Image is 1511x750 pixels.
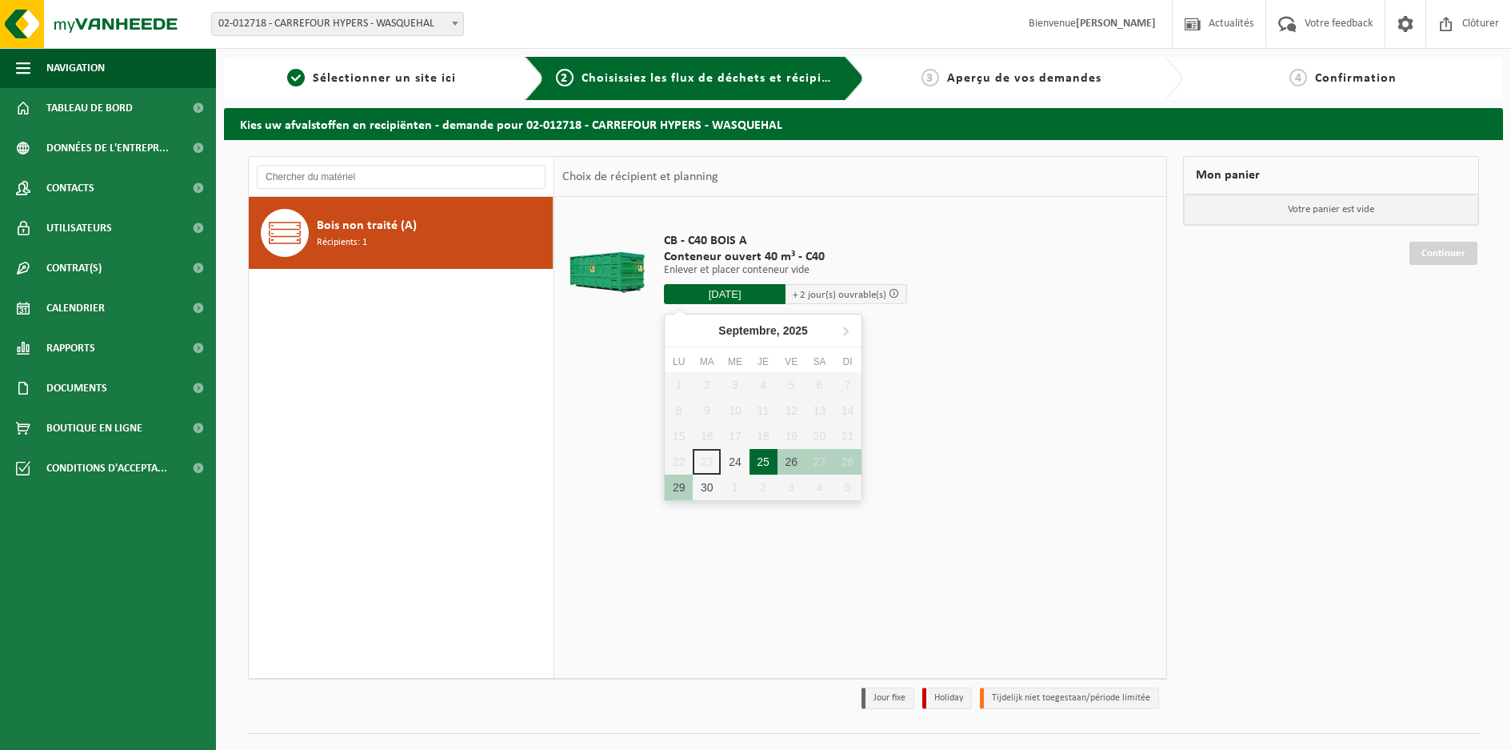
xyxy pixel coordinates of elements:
input: Sélectionnez date [664,284,785,304]
span: CB - C40 BOIS A [664,233,907,249]
span: Données de l'entrepr... [46,128,169,168]
span: Utilisateurs [46,208,112,248]
span: 3 [921,69,939,86]
button: Bois non traité (A) Récipients: 1 [249,197,554,269]
div: Me [721,354,749,370]
span: Documents [46,368,107,408]
span: 02-012718 - CARREFOUR HYPERS - WASQUEHAL [211,12,464,36]
span: Contrat(s) [46,248,102,288]
li: Tijdelijk niet toegestaan/période limitée [980,688,1159,709]
li: Jour fixe [861,688,914,709]
span: Navigation [46,48,105,88]
span: Confirmation [1315,72,1397,85]
span: Sélectionner un site ici [313,72,456,85]
p: Enlever et placer conteneur vide [664,265,907,276]
span: Aperçu de vos demandes [947,72,1101,85]
div: Lu [665,354,693,370]
span: Calendrier [46,288,105,328]
span: Conditions d'accepta... [46,448,167,488]
span: 1 [287,69,305,86]
span: Rapports [46,328,95,368]
strong: [PERSON_NAME] [1076,18,1156,30]
div: Ma [693,354,721,370]
h2: Kies uw afvalstoffen en recipiënten - demande pour 02-012718 - CARREFOUR HYPERS - WASQUEHAL [224,108,1503,139]
span: Contacts [46,168,94,208]
a: Continuer [1409,242,1477,265]
i: 2025 [783,325,808,336]
p: Votre panier est vide [1184,195,1478,225]
span: + 2 jour(s) ouvrable(s) [793,290,886,300]
div: 1 [721,475,749,500]
div: 30 [693,475,721,500]
div: Mon panier [1183,156,1479,195]
div: 24 [721,449,749,475]
span: Tableau de bord [46,88,133,128]
span: 4 [1289,69,1307,86]
div: Sa [805,354,833,370]
span: Récipients: 1 [317,235,367,251]
span: Choisissiez les flux de déchets et récipients [582,72,848,85]
div: Di [833,354,861,370]
div: Choix de récipient et planning [554,157,726,197]
span: Bois non traité (A) [317,216,417,235]
div: 3 [777,475,805,500]
span: Conteneur ouvert 40 m³ - C40 [664,249,907,265]
div: 25 [750,449,777,475]
div: 26 [777,449,805,475]
div: 29 [665,475,693,500]
input: Chercher du matériel [257,165,546,189]
span: 02-012718 - CARREFOUR HYPERS - WASQUEHAL [212,13,463,35]
span: 2 [556,69,574,86]
div: 2 [750,475,777,500]
div: Septembre, [712,318,814,343]
div: Je [750,354,777,370]
li: Holiday [922,688,972,709]
div: Ve [777,354,805,370]
a: 1Sélectionner un site ici [232,69,512,88]
span: Boutique en ligne [46,408,142,448]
